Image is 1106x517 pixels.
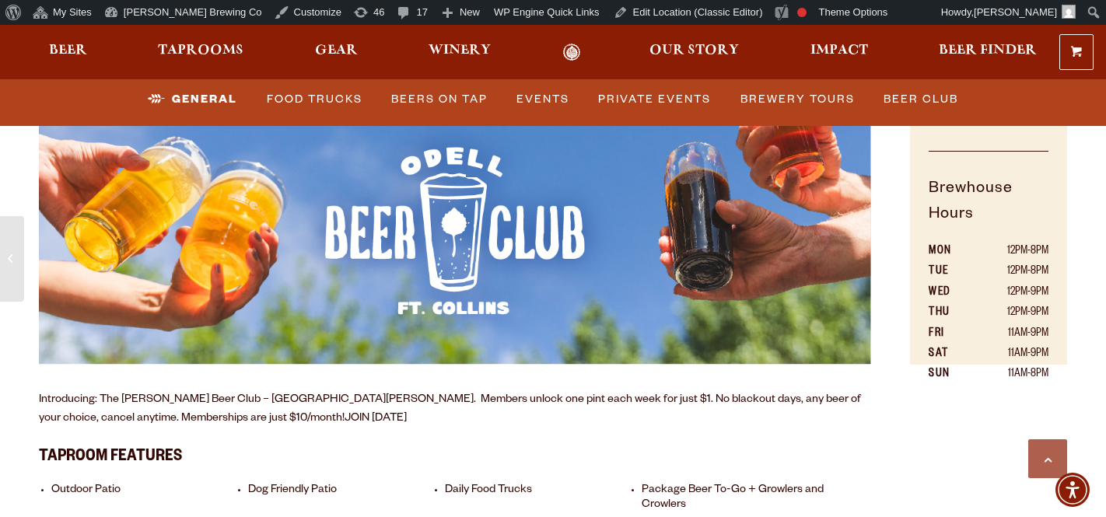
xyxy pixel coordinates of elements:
[315,44,358,57] span: Gear
[158,44,243,57] span: Taprooms
[929,44,1047,61] a: Beer Finder
[971,324,1048,344] td: 11AM-9PM
[51,484,240,513] li: Outdoor Patio
[1055,473,1090,507] div: Accessibility Menu
[929,242,971,262] th: MON
[929,177,1048,242] h5: Brewhouse Hours
[385,82,494,117] a: Beers on Tap
[929,104,1048,152] p: [PHONE_NUMBER]
[49,44,87,57] span: Beer
[929,303,971,323] th: THU
[345,413,407,425] a: JOIN [DATE]
[929,324,971,344] th: FRI
[939,44,1037,57] span: Beer Finder
[305,44,368,61] a: Gear
[592,82,717,117] a: Private Events
[649,44,739,57] span: Our Story
[971,262,1048,282] td: 12PM-8PM
[971,365,1048,385] td: 11AM-8PM
[974,6,1057,18] span: [PERSON_NAME]
[929,262,971,282] th: TUE
[1028,439,1067,478] a: Scroll to top
[800,44,878,61] a: Impact
[142,82,243,117] a: General
[543,44,601,61] a: Odell Home
[971,242,1048,262] td: 12PM-8PM
[929,365,971,385] th: SUN
[734,82,861,117] a: Brewery Tours
[39,391,871,428] p: Introducing: The [PERSON_NAME] Beer Club – [GEOGRAPHIC_DATA][PERSON_NAME]. Members unlock one pin...
[418,44,501,61] a: Winery
[445,484,633,513] li: Daily Food Trucks
[929,344,971,365] th: SAT
[971,283,1048,303] td: 12PM-9PM
[971,344,1048,365] td: 11AM-9PM
[510,82,576,117] a: Events
[148,44,254,61] a: Taprooms
[429,44,491,57] span: Winery
[810,44,868,57] span: Impact
[929,283,971,303] th: WED
[877,82,964,117] a: Beer Club
[261,82,369,117] a: Food Trucks
[797,8,807,17] div: Focus keyphrase not set
[248,484,436,513] li: Dog Friendly Patio
[39,438,871,471] h3: Taproom Features
[39,44,97,61] a: Beer
[639,44,749,61] a: Our Story
[971,303,1048,323] td: 12PM-9PM
[642,484,830,513] li: Package Beer To-Go + Growlers and Crowlers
